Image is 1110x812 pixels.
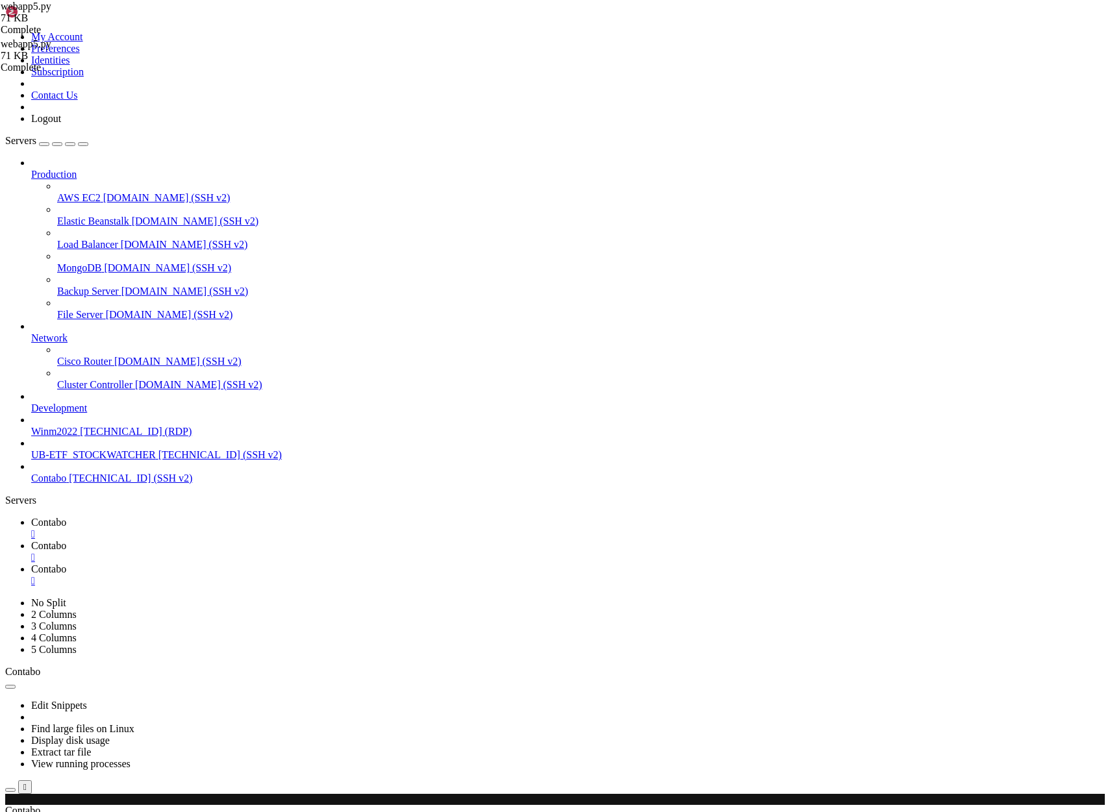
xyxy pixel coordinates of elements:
[1,24,131,36] div: Complete
[1,38,51,49] span: webapp5.py
[1,12,131,24] div: 71 KB
[1,50,131,62] div: 71 KB
[1,1,51,12] span: webapp5.py
[1,62,131,73] div: Complete
[1,38,131,62] span: webapp5.py
[1,1,131,24] span: webapp5.py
